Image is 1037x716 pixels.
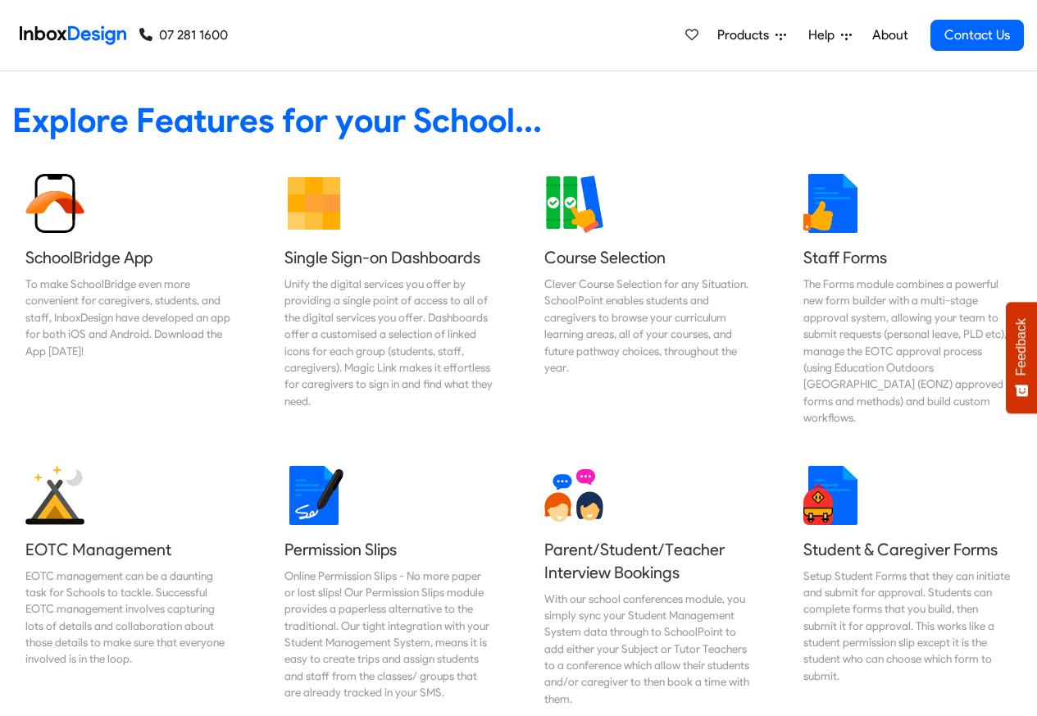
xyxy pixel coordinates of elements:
h5: Course Selection [544,246,753,269]
button: Feedback - Show survey [1006,302,1037,413]
h5: Permission Slips [284,538,493,561]
h5: EOTC Management [25,538,234,561]
img: 2022_01_13_icon_course_selection.svg [544,174,603,233]
div: Unify the digital services you offer by providing a single point of access to all of the digital ... [284,276,493,409]
div: EOTC management can be a daunting task for Schools to tackle. Successful EOTC management involves... [25,568,234,668]
div: The Forms module combines a powerful new form builder with a multi-stage approval system, allowin... [803,276,1012,426]
a: SchoolBridge App To make SchoolBridge even more convenient for caregivers, students, and staff, I... [12,161,247,440]
img: 2022_01_13_icon_thumbsup.svg [803,174,862,233]
h5: SchoolBridge App [25,246,234,269]
div: Clever Course Selection for any Situation. SchoolPoint enables students and caregivers to browse ... [544,276,753,376]
span: Help [808,25,841,45]
a: Single Sign-on Dashboards Unify the digital services you offer by providing a single point of acc... [271,161,506,440]
img: 2022_01_13_icon_conversation.svg [544,466,603,525]
img: 2022_01_13_icon_sb_app.svg [25,174,84,233]
div: Online Permission Slips - No more paper or lost slips! ​Our Permission Slips module provides a pa... [284,568,493,701]
div: With our school conferences module, you simply sync your Student Management System data through t... [544,591,753,708]
a: About [867,19,912,52]
span: Feedback [1014,318,1029,376]
a: Help [802,19,858,52]
div: Setup Student Forms that they can initiate and submit for approval. Students can complete forms t... [803,568,1012,685]
h5: Student & Caregiver Forms [803,538,1012,561]
a: Staff Forms The Forms module combines a powerful new form builder with a multi-stage approval sys... [790,161,1025,440]
img: 2022_01_18_icon_signature.svg [284,466,343,525]
h5: Staff Forms [803,246,1012,269]
img: 2022_01_13_icon_grid.svg [284,174,343,233]
img: 2022_01_25_icon_eonz.svg [25,466,84,525]
img: 2022_01_13_icon_student_form.svg [803,466,862,525]
h5: Parent/Student/Teacher Interview Bookings [544,538,753,584]
h5: Single Sign-on Dashboards [284,246,493,269]
a: Products [711,19,793,52]
a: Contact Us [930,20,1024,51]
span: Products [717,25,775,45]
a: 07 281 1600 [139,25,228,45]
heading: Explore Features for your School... [12,99,1025,141]
div: To make SchoolBridge even more convenient for caregivers, students, and staff, InboxDesign have d... [25,276,234,359]
a: Course Selection Clever Course Selection for any Situation. SchoolPoint enables students and care... [531,161,766,440]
